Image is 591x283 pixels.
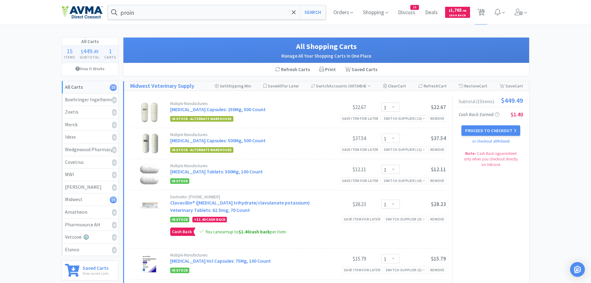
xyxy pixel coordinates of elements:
[62,94,118,106] a: Boehringer Ingelheim0
[112,109,117,116] i: 0
[62,193,118,206] a: Midwest15
[501,97,523,104] span: $449.49
[94,48,98,55] span: 49
[62,219,118,231] a: Pharmsource AH0
[83,47,92,55] span: 449
[81,48,83,55] span: $
[383,81,406,91] div: Clear
[65,233,115,241] div: Vetcove
[428,115,446,122] div: Remove
[139,253,160,275] img: 9edce645171f4d0c9e3780a86391bb28_302461.jpeg
[170,178,189,184] span: In Stock
[62,168,118,181] a: MWI0
[500,81,523,91] div: Save
[464,151,518,167] span: Cash Back is guaranteed only when you checkout directly on Vetcove
[205,229,286,235] span: You can earn up to per item
[170,200,310,213] a: Clavacillin® ([MEDICAL_DATA] trihydrate/clavulanate potassium) Veterinary Tablets: 62.5mg, 70 Count
[139,102,160,123] img: c133814f18a44a8396e12939e8c20096_120077.jpeg
[112,234,117,241] i: 0
[110,196,117,203] i: 15
[65,246,115,254] div: Elanco
[62,156,118,169] a: Covetrus0
[62,131,118,144] a: Idexx0
[170,147,233,153] span: In Stock - Alternate Warehouse
[62,144,118,156] a: Wedgewood Pharmacy0
[170,168,263,175] a: [MEDICAL_DATA] Tablets: 500Mg, 100 Count
[62,106,118,119] a: Zoetis0
[300,5,325,19] button: Search
[170,116,233,122] span: In Stock - Alternate Warehouse
[139,195,160,216] img: e9b85ec6fdbc49c49e1e0e98b94d7cd6_455135.jpeg
[65,96,115,104] div: Boehringer Ingelheim
[170,133,320,137] div: Multiple Manufacturers
[78,54,102,60] h4: Subtotal
[511,111,523,118] span: $1.40
[340,115,380,122] div: Save item for later
[398,83,406,89] span: Cart
[445,4,470,21] a: $1,765.48Cash Back
[220,83,226,89] span: Set
[459,81,487,91] div: Restore
[65,121,115,129] div: Merck
[139,164,160,185] img: 8fadfc847ce641b8951c68048746a9d3_120086.jpeg
[65,108,115,116] div: Zoetis
[170,195,320,199] div: Dechra No: [PHONE_NUMBER]
[130,82,194,91] a: Midwest Veterinary Supply
[459,97,523,104] div: Subtotal ( 15 item s ):
[315,63,340,76] div: Print
[130,52,523,60] h2: Manage All Your Shopping Carts In One Place
[112,184,117,191] i: 0
[340,177,380,184] div: Save item for later
[62,6,103,19] img: e4e33dab9f054f5782a47901c742baa9_102.png
[192,217,227,222] div: + Cash Back
[62,206,118,219] a: Amatheon0
[320,166,366,173] div: $12.11
[170,253,320,257] div: Multiple Manufacturers
[411,5,419,10] span: 10
[340,63,382,76] a: Saved Carts
[65,221,115,229] div: Pharmsource AH
[423,10,440,15] a: Deals
[428,216,446,222] div: Remove
[462,9,466,13] span: . 48
[62,38,118,46] h1: All Carts
[109,47,112,55] span: 1
[449,14,466,18] span: Cash Back
[170,258,271,264] a: [MEDICAL_DATA] Hcl Capsules: 75Mg, 100 Count
[170,164,320,168] div: Multiple Manufacturers
[438,83,447,89] span: Cart
[62,54,78,60] h4: Items
[479,83,487,89] span: Cart
[112,97,117,103] i: 0
[386,216,425,222] div: Switch Supplier ( 3 )
[112,122,117,128] i: 0
[239,229,250,235] span: $1.40
[112,159,117,166] i: 0
[170,137,266,144] a: [MEDICAL_DATA] Capsules: 500Mg, 500 Count
[62,119,118,131] a: Merck0
[65,84,83,90] strong: All Carts
[515,83,523,89] span: Cart
[65,171,115,179] div: MWI
[449,9,450,13] span: $
[196,217,206,222] span: $1.40
[431,166,446,173] span: $12.11
[342,267,382,273] div: Save item for later
[347,83,371,89] span: ( 0073454 )
[320,200,366,208] div: $28.23
[428,146,446,153] div: Remove
[112,222,117,228] i: 0
[428,177,446,184] div: Remove
[475,10,488,16] a: 15
[62,81,118,94] a: All Carts15
[311,81,371,91] div: Accounts
[396,10,418,15] a: Discuss10
[320,103,366,111] div: $22.67
[62,261,119,281] a: Saved CartsView saved carts
[82,270,109,276] p: View saved carts
[431,104,446,111] span: $22.67
[112,209,117,216] i: 0
[277,83,282,89] span: All
[459,111,500,117] span: Cash Back Earned :
[65,158,115,166] div: Covetrus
